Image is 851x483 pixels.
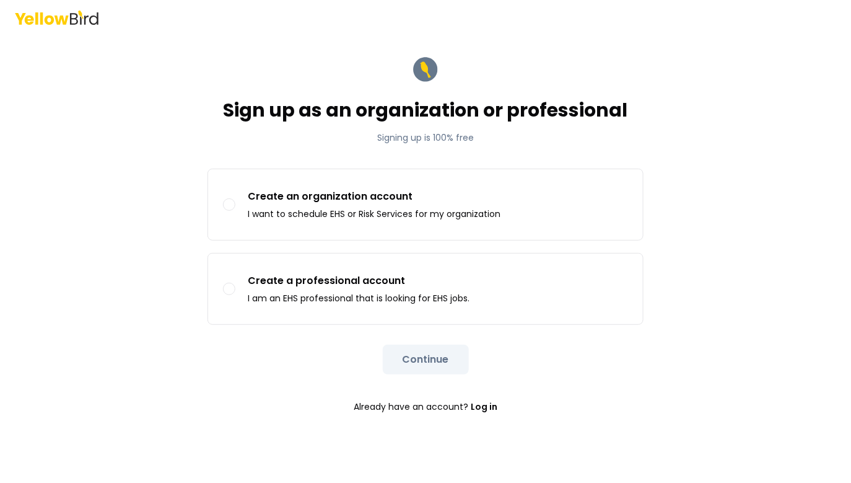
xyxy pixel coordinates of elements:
[223,283,235,295] button: Create a professional accountI am an EHS professional that is looking for EHS jobs.
[248,189,500,204] p: Create an organization account
[248,273,469,288] p: Create a professional account
[471,394,497,419] a: Log in
[223,198,235,211] button: Create an organization accountI want to schedule EHS or Risk Services for my organization
[224,131,628,144] p: Signing up is 100% free
[224,99,628,122] h1: Sign up as an organization or professional
[207,394,644,419] p: Already have an account?
[248,208,500,220] p: I want to schedule EHS or Risk Services for my organization
[248,292,469,304] p: I am an EHS professional that is looking for EHS jobs.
